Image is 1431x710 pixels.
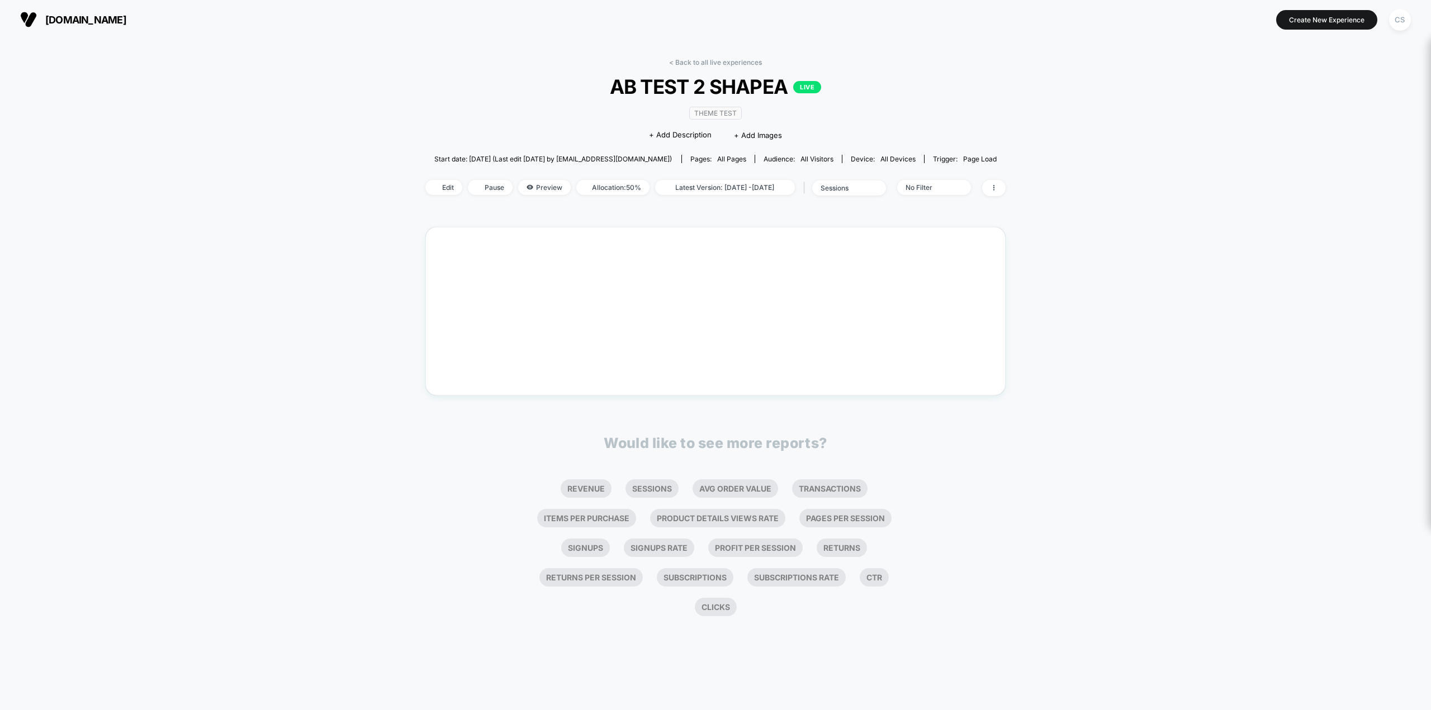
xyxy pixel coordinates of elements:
li: Returns [817,539,867,557]
button: Create New Experience [1276,10,1377,30]
li: Avg Order Value [693,479,778,498]
img: Visually logo [20,11,37,28]
span: Pause [468,180,513,195]
li: Product Details Views Rate [650,509,785,527]
li: Sessions [626,479,679,498]
li: Profit Per Session [708,539,803,557]
li: Returns Per Session [539,568,643,587]
li: Transactions [792,479,868,498]
span: all pages [717,155,746,163]
p: Would like to see more reports? [604,435,827,451]
span: all devices [880,155,916,163]
li: Clicks [695,598,737,616]
div: Pages: [690,155,746,163]
div: sessions [821,184,865,192]
li: Subscriptions Rate [747,568,846,587]
button: [DOMAIN_NAME] [17,11,130,28]
li: Subscriptions [657,568,733,587]
a: < Back to all live experiences [669,58,762,66]
div: Trigger: [933,155,997,163]
button: CS [1386,8,1414,31]
div: Audience: [764,155,833,163]
span: + Add Images [734,131,782,140]
span: Allocation: 50% [576,180,650,195]
span: Latest Version: [DATE] - [DATE] [655,180,795,195]
li: Items Per Purchase [537,509,636,527]
span: Preview [518,180,571,195]
span: [DOMAIN_NAME] [45,14,126,26]
span: + Add Description [649,130,712,141]
li: Signups [561,539,610,557]
span: | [800,180,812,196]
span: AB TEST 2 SHAPEA [454,75,977,98]
li: Ctr [860,568,889,587]
div: No Filter [906,183,950,192]
span: Edit [425,180,462,195]
li: Revenue [561,479,612,498]
span: Page Load [963,155,997,163]
div: CS [1389,9,1411,31]
li: Pages Per Session [799,509,892,527]
p: LIVE [793,81,821,93]
span: Device: [842,155,924,163]
span: Start date: [DATE] (Last edit [DATE] by [EMAIL_ADDRESS][DOMAIN_NAME]) [434,155,672,163]
li: Signups Rate [624,539,694,557]
span: Theme Test [689,107,742,120]
span: All Visitors [800,155,833,163]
